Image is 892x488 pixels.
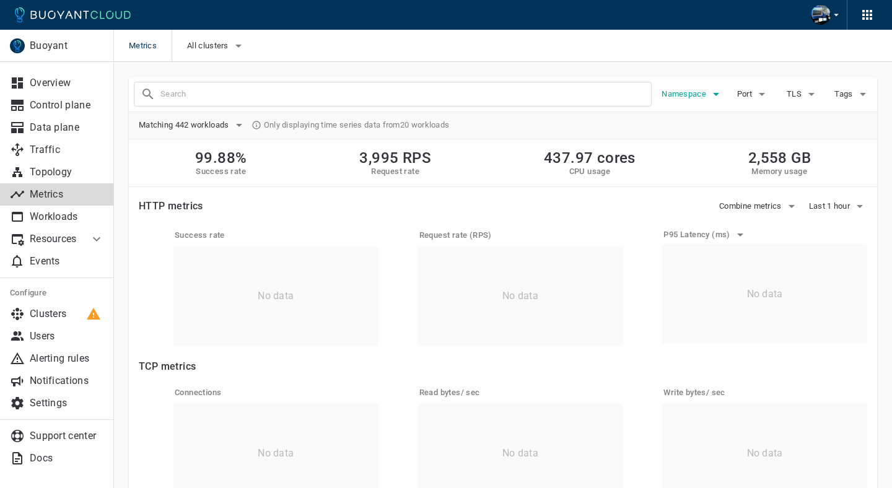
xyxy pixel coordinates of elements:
p: Docs [30,452,104,464]
button: Tags [833,85,872,103]
p: No data [747,447,783,460]
p: No data [502,447,538,460]
h5: Read bytes / sec [419,388,623,398]
h5: Configure [10,288,104,298]
h5: Connections [175,388,378,398]
img: Andrew Seigner [811,5,831,25]
p: Buoyant [30,40,103,52]
p: Clusters [30,308,104,320]
p: Control plane [30,99,104,111]
h4: HTTP metrics [139,200,203,212]
h2: 99.88% [195,149,247,167]
h2: 3,995 RPS [359,149,431,167]
p: Settings [30,397,104,409]
span: Port [737,89,754,99]
h4: TCP metrics [139,360,867,373]
p: Workloads [30,211,104,223]
p: Topology [30,166,104,178]
img: Buoyant [10,38,25,53]
h5: Request rate [359,167,431,176]
h5: Write bytes / sec [663,388,867,398]
span: Matching 442 workloads [139,120,232,130]
span: Namespace [662,89,709,99]
span: Last 1 hour [809,201,852,211]
span: Combine metrics [719,201,784,211]
p: No data [747,288,783,300]
span: All clusters [187,41,231,51]
h2: 437.97 cores [544,149,636,167]
p: Resources [30,233,79,245]
p: No data [258,447,294,460]
button: All clusters [187,37,246,55]
span: Tags [834,89,855,99]
p: No data [502,290,538,302]
h5: CPU usage [544,167,636,176]
p: Events [30,255,104,268]
button: Namespace [662,85,724,103]
h5: P95 Latency (ms) [663,230,732,240]
span: TLS [787,89,804,99]
h5: Memory usage [748,167,811,176]
button: Combine metrics [719,197,799,216]
span: Metrics [129,30,172,62]
p: Users [30,330,104,342]
button: Matching 442 workloads [139,116,247,134]
button: Last 1 hour [809,197,867,216]
h5: Success rate [195,167,247,176]
p: Notifications [30,375,104,387]
p: Data plane [30,121,104,134]
p: Traffic [30,144,104,156]
p: Overview [30,77,104,89]
input: Search [160,85,651,103]
h2: 2,558 GB [748,149,811,167]
h5: Success rate [175,230,378,240]
p: Support center [30,430,104,442]
p: No data [258,290,294,302]
span: Only displaying time series data from 20 workloads [264,120,450,130]
button: Port [733,85,773,103]
h5: Request rate (RPS) [419,230,623,240]
button: TLS [783,85,823,103]
p: Metrics [30,188,104,201]
button: P95 Latency (ms) [663,225,747,244]
p: Alerting rules [30,352,104,365]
